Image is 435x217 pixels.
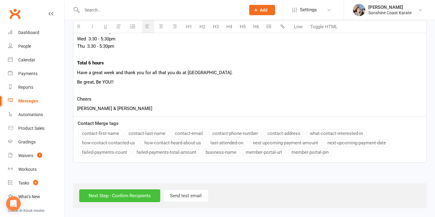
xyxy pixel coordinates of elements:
[77,79,114,85] span: Be great, Be YOU!!
[300,3,317,17] span: Settings
[277,21,289,33] button: Insert link
[18,98,38,103] div: Messages
[8,149,64,163] a: Waivers 1
[163,189,209,202] button: Send test email
[73,20,86,33] button: Bold
[8,94,64,108] a: Messages
[133,148,200,156] button: failed-payments-total-amount
[306,129,367,137] button: what-contact-interested-in
[8,40,64,53] a: People
[18,71,37,76] div: Payments
[249,139,322,147] button: next-upcoming-payment-amount
[18,153,33,158] div: Waivers
[18,181,29,185] div: Tasks
[77,96,91,102] span: Cheers
[18,167,37,172] div: Workouts
[37,153,42,158] span: 1
[8,53,64,67] a: Calendar
[288,148,333,156] button: member-portal-pin
[78,139,139,147] button: how-contact-contacted-us
[79,189,160,202] input: Next Step - Confirm Recipients
[8,67,64,81] a: Payments
[18,57,35,62] div: Calendar
[77,106,152,111] span: [PERSON_NAME] & [PERSON_NAME]
[8,176,64,190] a: Tasks 8
[368,5,412,10] div: [PERSON_NAME]
[8,26,64,40] a: Dashboard
[250,21,262,33] button: H6
[307,21,341,33] button: Toggle HTML
[87,20,99,33] button: Italic
[171,129,207,137] button: contact-email
[18,112,43,117] div: Automations
[18,194,40,199] div: What's New
[169,20,182,33] button: Align text right
[263,129,304,137] button: contact-address
[242,148,286,156] button: member-portal-url
[113,20,125,33] button: Unordered List
[8,190,64,204] a: What's New
[80,6,241,14] input: Search...
[125,129,169,137] button: contact-last-name
[207,139,247,147] button: last-attended-on
[291,21,306,33] button: Line
[196,21,208,33] button: H2
[18,30,39,35] div: Dashboard
[127,21,140,33] button: Ordered List
[353,4,365,16] img: thumb_image1623201351.png
[8,108,64,122] a: Automations
[202,148,240,156] button: business-name
[8,122,64,135] a: Product Sales
[223,21,235,33] button: H4
[249,5,275,15] button: Add
[77,29,116,49] span: Mon 3:30 - 5:30pm Wed 3:30 - 5:30pm Thu 3:30 - 5:30pm
[368,10,412,15] div: Sunshine Coast Karate
[18,126,44,131] div: Product Sales
[78,129,123,137] button: contact-first-name
[210,21,222,33] button: H3
[18,85,33,90] div: Reports
[77,70,233,75] span: Have a great week and thank you for all that you do at [GEOGRAPHIC_DATA].
[18,44,31,49] div: People
[208,129,262,137] button: contact-phone-number
[78,120,118,127] label: Contact Merge tags
[8,81,64,94] a: Reports
[77,60,104,66] b: Total 6 hours
[142,20,154,33] button: Align text left
[183,21,195,33] button: H1
[237,21,249,33] button: H5
[8,135,64,149] a: Gradings
[18,139,36,144] div: Gradings
[7,6,23,21] a: Clubworx
[78,148,131,156] button: failed-payments-count
[324,139,390,147] button: next-upcoming-payment-date
[140,139,205,147] button: how-contact-heard-about-us
[260,8,267,12] span: Add
[33,180,38,185] span: 8
[8,163,64,176] a: Workouts
[156,20,168,33] button: Center
[6,196,21,211] div: Open Intercom Messenger
[101,20,111,33] button: Underline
